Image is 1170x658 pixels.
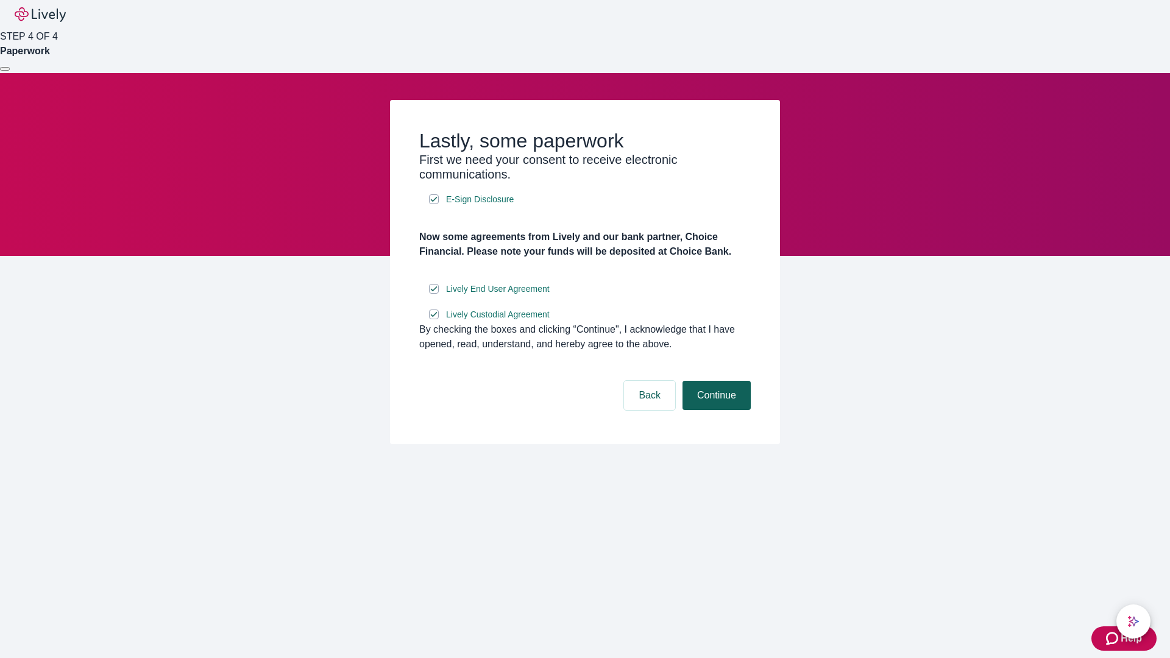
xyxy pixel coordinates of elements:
[1127,615,1140,628] svg: Lively AI Assistant
[419,322,751,352] div: By checking the boxes and clicking “Continue", I acknowledge that I have opened, read, understand...
[444,192,516,207] a: e-sign disclosure document
[419,129,751,152] h2: Lastly, some paperwork
[446,193,514,206] span: E-Sign Disclosure
[446,283,550,295] span: Lively End User Agreement
[15,7,66,22] img: Lively
[624,381,675,410] button: Back
[1121,631,1142,646] span: Help
[419,230,751,259] h4: Now some agreements from Lively and our bank partner, Choice Financial. Please note your funds wi...
[446,308,550,321] span: Lively Custodial Agreement
[419,152,751,182] h3: First we need your consent to receive electronic communications.
[682,381,751,410] button: Continue
[1116,604,1150,639] button: chat
[444,281,552,297] a: e-sign disclosure document
[444,307,552,322] a: e-sign disclosure document
[1106,631,1121,646] svg: Zendesk support icon
[1091,626,1157,651] button: Zendesk support iconHelp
